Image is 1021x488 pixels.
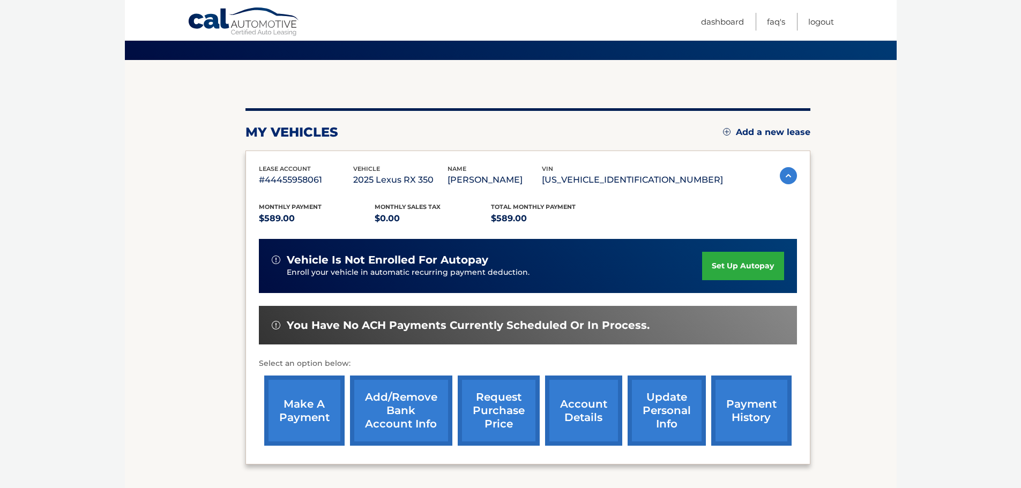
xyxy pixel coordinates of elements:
[287,319,650,332] span: You have no ACH payments currently scheduled or in process.
[259,165,311,172] span: lease account
[701,13,744,31] a: Dashboard
[723,128,731,136] img: add.svg
[542,172,723,187] p: [US_VEHICLE_IDENTIFICATION_NUMBER]
[702,252,784,280] a: set up autopay
[259,203,322,211] span: Monthly Payment
[264,376,345,446] a: make a payment
[287,267,703,279] p: Enroll your vehicle in automatic recurring payment deduction.
[375,203,441,211] span: Monthly sales Tax
[272,256,280,264] img: alert-white.svg
[723,127,810,138] a: Add a new lease
[259,172,353,187] p: #44455958061
[545,376,622,446] a: account details
[350,376,452,446] a: Add/Remove bank account info
[272,321,280,329] img: alert-white.svg
[245,124,338,140] h2: my vehicles
[458,376,540,446] a: request purchase price
[491,203,576,211] span: Total Monthly Payment
[375,211,491,226] p: $0.00
[353,172,448,187] p: 2025 Lexus RX 350
[542,165,553,172] span: vin
[448,172,542,187] p: [PERSON_NAME]
[287,253,488,267] span: vehicle is not enrolled for autopay
[808,13,834,31] a: Logout
[448,165,466,172] span: name
[188,7,300,38] a: Cal Automotive
[259,211,375,226] p: $589.00
[353,165,380,172] span: vehicle
[259,357,797,370] p: Select an option below:
[628,376,706,446] a: update personal info
[767,13,785,31] a: FAQ's
[491,211,607,226] p: $589.00
[711,376,792,446] a: payment history
[780,167,797,184] img: accordion-active.svg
